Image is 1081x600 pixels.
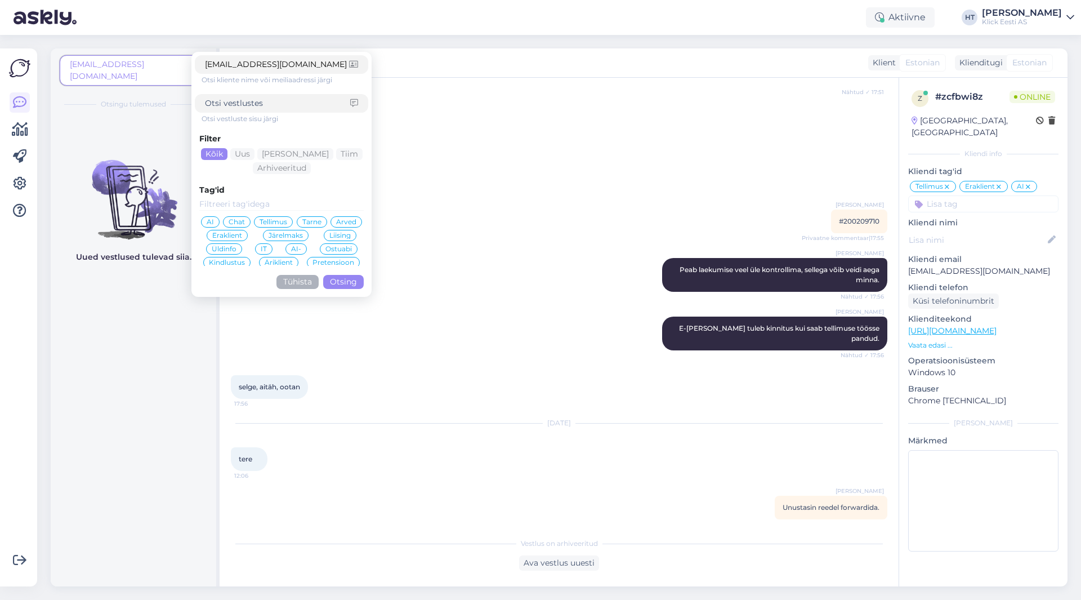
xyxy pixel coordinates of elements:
[908,355,1058,367] p: Operatsioonisüsteem
[101,99,166,109] span: Otsingu tulemused
[935,90,1009,104] div: # zcfbwi8z
[908,265,1058,277] p: [EMAIL_ADDRESS][DOMAIN_NAME]
[521,539,598,549] span: Vestlus on arhiveeritud
[76,251,191,263] p: Uued vestlused tulevad siia.
[1017,183,1024,190] span: AI
[836,249,884,257] span: [PERSON_NAME]
[918,94,922,103] span: z
[1009,91,1055,103] span: Online
[908,217,1058,229] p: Kliendi nimi
[908,395,1058,407] p: Chrome [TECHNICAL_ID]
[868,57,896,69] div: Klient
[908,254,1058,265] p: Kliendi email
[199,198,364,211] input: Filtreeri tag'idega
[199,184,364,196] div: Tag'id
[908,166,1058,177] p: Kliendi tag'id
[202,114,368,124] div: Otsi vestluste sisu järgi
[909,234,1046,246] input: Lisa nimi
[70,59,144,81] span: [EMAIL_ADDRESS][DOMAIN_NAME]
[239,455,252,463] span: tere
[908,418,1058,428] div: [PERSON_NAME]
[908,340,1058,350] p: Vaata edasi ...
[9,57,30,79] img: Askly Logo
[982,8,1062,17] div: [PERSON_NAME]
[212,246,236,252] span: Üldinfo
[915,183,943,190] span: Tellimus
[783,503,879,512] span: Unustasin reedel forwardida.
[982,17,1062,26] div: Klick Eesti AS
[234,472,276,480] span: 12:06
[908,326,997,336] a: [URL][DOMAIN_NAME]
[804,520,884,528] span: Privaatne kommentaar | 8:55
[841,292,884,301] span: Nähtud ✓ 17:56
[202,75,368,85] div: Otsi kliente nime või meiliaadressi järgi
[201,148,227,160] div: Kõik
[205,97,350,109] input: Otsi vestlustes
[908,195,1058,212] input: Lisa tag
[962,10,977,25] div: HT
[908,282,1058,294] p: Kliendi telefon
[519,555,599,571] div: Ava vestlus uuesti
[908,313,1058,325] p: Klienditeekond
[836,308,884,316] span: [PERSON_NAME]
[680,265,881,284] span: Peab laekumise veel üle kontrollima, sellega võib veidi aega minna.
[912,115,1036,139] div: [GEOGRAPHIC_DATA], [GEOGRAPHIC_DATA]
[908,435,1058,447] p: Märkmed
[231,418,887,428] div: [DATE]
[965,183,995,190] span: Eraklient
[207,219,214,225] span: AI
[209,259,245,266] span: Kindlustus
[905,57,940,69] span: Estonian
[239,383,300,391] span: selge, aitäh, ootan
[841,351,884,359] span: Nähtud ✓ 17:56
[908,383,1058,395] p: Brauser
[908,367,1058,379] p: Windows 10
[836,487,884,495] span: [PERSON_NAME]
[982,8,1074,26] a: [PERSON_NAME]Klick Eesti AS
[842,88,884,96] span: Nähtud ✓ 17:51
[908,149,1058,159] div: Kliendi info
[802,234,884,242] span: Privaatne kommentaar | 17:55
[866,7,935,28] div: Aktiivne
[955,57,1003,69] div: Klienditugi
[836,201,884,209] span: [PERSON_NAME]
[234,399,276,408] span: 17:56
[908,294,999,309] div: Küsi telefoninumbrit
[1012,57,1047,69] span: Estonian
[199,133,364,145] div: Filter
[51,140,216,241] img: No chats
[679,324,881,343] span: E-[PERSON_NAME] tuleb kinnitus kui saab tellimuse töösse pandud.
[839,217,879,225] span: #200209710
[212,232,242,239] span: Eraklient
[205,59,349,70] input: Otsi kliente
